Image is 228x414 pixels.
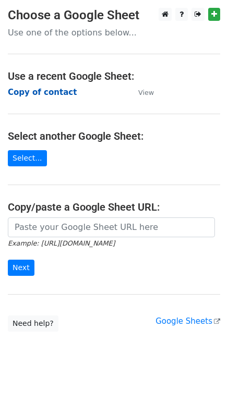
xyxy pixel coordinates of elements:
[8,70,220,82] h4: Use a recent Google Sheet:
[8,8,220,23] h3: Choose a Google Sheet
[8,239,115,247] small: Example: [URL][DOMAIN_NAME]
[8,130,220,142] h4: Select another Google Sheet:
[8,150,47,166] a: Select...
[155,316,220,326] a: Google Sheets
[8,315,58,332] a: Need help?
[8,201,220,213] h4: Copy/paste a Google Sheet URL:
[8,88,77,97] a: Copy of contact
[8,27,220,38] p: Use one of the options below...
[8,260,34,276] input: Next
[138,89,154,96] small: View
[8,217,215,237] input: Paste your Google Sheet URL here
[128,88,154,97] a: View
